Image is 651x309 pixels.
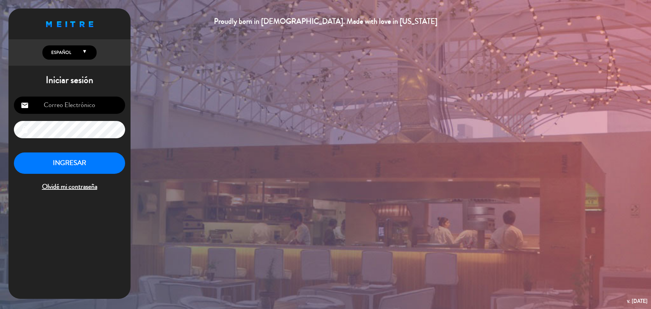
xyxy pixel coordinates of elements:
span: Español [50,49,71,56]
i: lock [21,126,29,134]
div: v. [DATE] [627,296,648,306]
span: Olvidé mi contraseña [14,181,125,192]
i: email [21,101,29,109]
button: INGRESAR [14,152,125,174]
h1: Iniciar sesión [8,75,131,86]
input: Correo Electrónico [14,97,125,114]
